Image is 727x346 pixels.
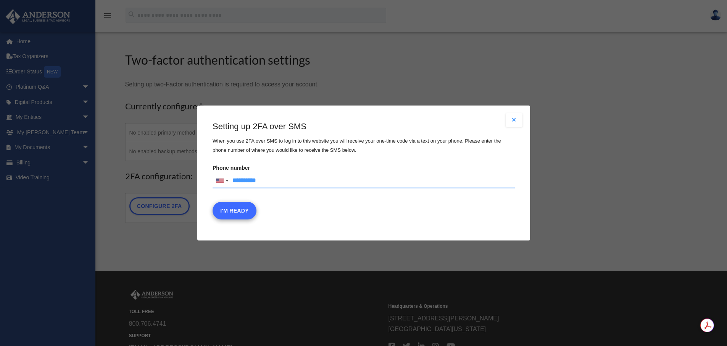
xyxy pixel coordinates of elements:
button: I'm Ready [213,202,256,219]
h3: Setting up 2FA over SMS [213,121,515,133]
div: United States: +1 [213,174,231,188]
label: Phone number [213,162,515,188]
input: Phone numberList of countries [213,173,515,188]
p: When you use 2FA over SMS to log in to this website you will receive your one-time code via a tex... [213,136,515,155]
button: Close modal [506,113,522,127]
